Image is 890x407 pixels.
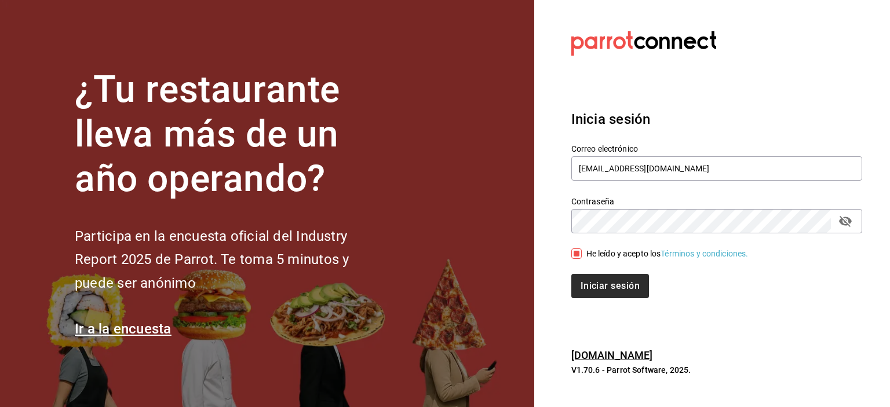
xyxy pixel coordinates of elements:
[571,109,862,130] h3: Inicia sesión
[571,145,862,153] label: Correo electrónico
[75,225,388,295] h2: Participa en la encuesta oficial del Industry Report 2025 de Parrot. Te toma 5 minutos y puede se...
[836,211,855,231] button: passwordField
[586,248,749,260] div: He leído y acepto los
[75,321,172,337] a: Ir a la encuesta
[571,197,862,206] label: Contraseña
[75,68,388,201] h1: ¿Tu restaurante lleva más de un año operando?
[571,156,862,181] input: Ingresa tu correo electrónico
[571,274,649,298] button: Iniciar sesión
[571,364,862,376] p: V1.70.6 - Parrot Software, 2025.
[661,249,748,258] a: Términos y condiciones.
[571,349,653,361] a: [DOMAIN_NAME]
